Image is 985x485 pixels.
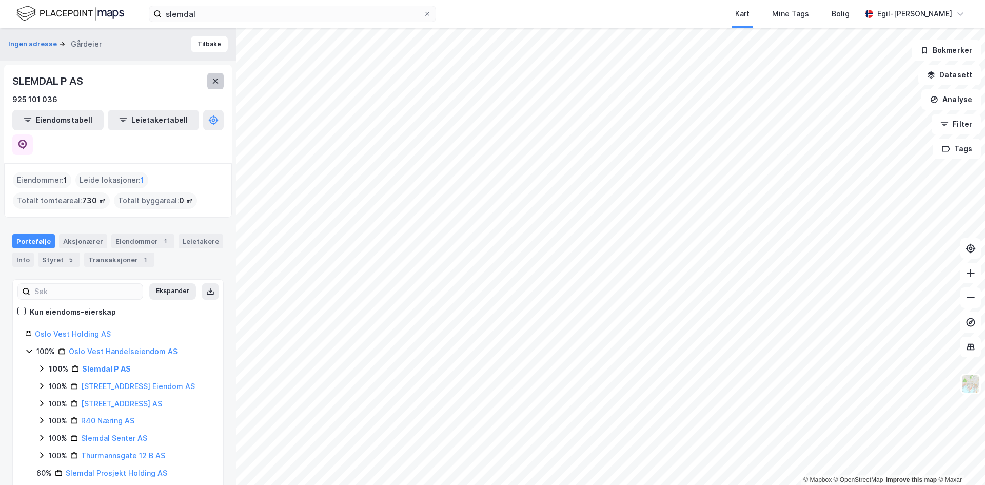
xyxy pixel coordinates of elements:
a: Oslo Vest Holding AS [35,329,111,338]
a: Slemdal P AS [82,364,131,373]
a: Slemdal Prosjekt Holding AS [66,469,167,477]
button: Bokmerker [912,40,981,61]
button: Tilbake [191,36,228,52]
a: [STREET_ADDRESS] Eiendom AS [81,382,195,391]
div: Egil-[PERSON_NAME] [877,8,952,20]
div: 100% [49,398,67,410]
span: 730 ㎡ [82,195,106,207]
div: Leide lokasjoner : [75,172,148,188]
a: Thurmannsgate 12 B AS [81,451,165,460]
div: Gårdeier [71,38,102,50]
div: Mine Tags [772,8,809,20]
button: Analyse [921,89,981,110]
div: 60% [36,467,52,479]
div: Info [12,253,34,267]
div: 100% [49,415,67,427]
a: OpenStreetMap [834,476,883,483]
div: 1 [160,236,170,246]
button: Ingen adresse [8,39,59,49]
div: 100% [49,363,68,375]
a: Oslo Vest Handelseiendom AS [69,347,178,356]
div: 100% [49,450,67,462]
div: Kart [735,8,750,20]
button: Ekspander [149,283,196,300]
div: Eiendommer [111,234,174,248]
a: Slemdal Senter AS [81,434,147,442]
div: 100% [49,432,67,444]
div: SLEMDAL P AS [12,73,85,89]
div: 925 101 036 [12,93,57,106]
div: Totalt byggareal : [114,192,197,209]
span: 1 [64,174,67,186]
div: Styret [38,253,80,267]
img: Z [961,374,980,394]
button: Eiendomstabell [12,110,104,130]
input: Søk [30,284,143,299]
button: Tags [933,139,981,159]
div: Totalt tomteareal : [13,192,110,209]
div: 1 [140,255,150,265]
div: Leietakere [179,234,223,248]
iframe: Chat Widget [934,436,985,485]
span: 0 ㎡ [179,195,193,207]
div: Eiendommer : [13,172,71,188]
button: Leietakertabell [108,110,199,130]
input: Søk på adresse, matrikkel, gårdeiere, leietakere eller personer [162,6,423,22]
div: Kun eiendoms-eierskap [30,306,116,318]
button: Filter [932,114,981,134]
a: R40 Næring AS [81,416,134,425]
a: Improve this map [886,476,937,483]
div: Portefølje [12,234,55,248]
img: logo.f888ab2527a4732fd821a326f86c7f29.svg [16,5,124,23]
div: 100% [36,345,55,358]
div: 5 [66,255,76,265]
div: Bolig [832,8,850,20]
div: 100% [49,380,67,393]
div: Aksjonærer [59,234,107,248]
button: Datasett [918,65,981,85]
a: [STREET_ADDRESS] AS [81,399,162,408]
div: Transaksjoner [84,253,154,267]
a: Mapbox [803,476,832,483]
span: 1 [141,174,144,186]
